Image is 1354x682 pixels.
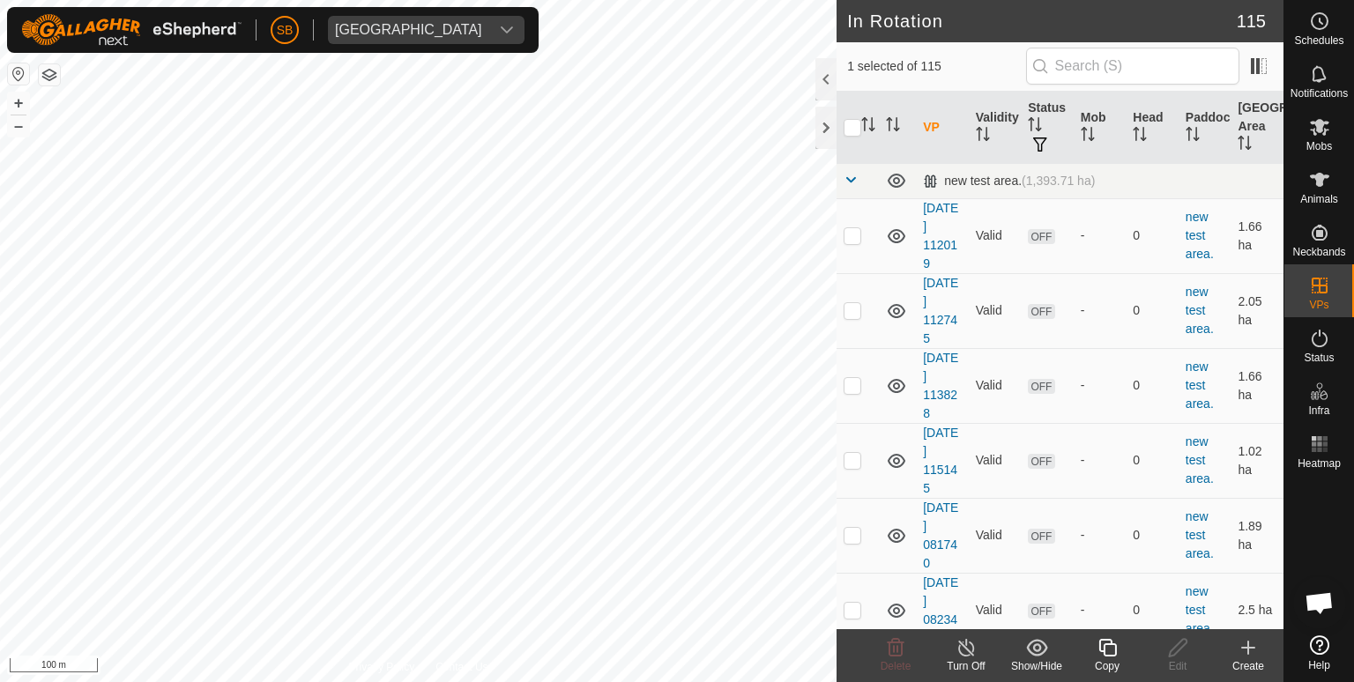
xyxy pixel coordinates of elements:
[1308,405,1329,416] span: Infra
[1126,498,1179,573] td: 0
[1028,379,1054,394] span: OFF
[861,120,875,134] p-sorticon: Activate to sort
[916,92,969,164] th: VP
[21,14,242,46] img: Gallagher Logo
[328,16,489,44] span: Tangihanga station
[1231,198,1283,273] td: 1.66 ha
[1294,35,1343,46] span: Schedules
[1028,304,1054,319] span: OFF
[1186,434,1214,486] a: new test area.
[1126,423,1179,498] td: 0
[1186,285,1214,336] a: new test area.
[1238,138,1252,152] p-sorticon: Activate to sort
[1308,660,1330,671] span: Help
[923,174,1095,189] div: new test area.
[1237,8,1266,34] span: 115
[1179,92,1231,164] th: Paddock
[1081,130,1095,144] p-sorticon: Activate to sort
[923,351,958,420] a: [DATE] 113828
[8,115,29,137] button: –
[1186,210,1214,261] a: new test area.
[969,273,1022,348] td: Valid
[8,93,29,114] button: +
[1186,360,1214,411] a: new test area.
[1186,584,1214,635] a: new test area.
[847,11,1237,32] h2: In Rotation
[8,63,29,85] button: Reset Map
[1142,658,1213,674] div: Edit
[969,198,1022,273] td: Valid
[969,348,1022,423] td: Valid
[1126,198,1179,273] td: 0
[881,660,911,672] span: Delete
[1022,174,1095,188] span: (1,393.71 ha)
[1028,604,1054,619] span: OFF
[923,500,958,570] a: [DATE] 081740
[1186,509,1214,560] a: new test area.
[1072,658,1142,674] div: Copy
[1186,130,1200,144] p-sorticon: Activate to sort
[1213,658,1283,674] div: Create
[435,659,487,675] a: Contact Us
[886,120,900,134] p-sorticon: Activate to sort
[969,573,1022,648] td: Valid
[931,658,1001,674] div: Turn Off
[1231,498,1283,573] td: 1.89 ha
[1081,451,1120,470] div: -
[1001,658,1072,674] div: Show/Hide
[923,575,958,645] a: [DATE] 082343
[489,16,524,44] div: dropdown trigger
[1126,573,1179,648] td: 0
[1133,130,1147,144] p-sorticon: Activate to sort
[1126,273,1179,348] td: 0
[1081,601,1120,619] div: -
[923,201,958,271] a: [DATE] 112019
[1293,576,1346,629] div: Open chat
[969,92,1022,164] th: Validity
[1026,48,1239,85] input: Search (S)
[1028,120,1042,134] p-sorticon: Activate to sort
[1021,92,1074,164] th: Status
[1231,348,1283,423] td: 1.66 ha
[1231,273,1283,348] td: 2.05 ha
[335,23,482,37] div: [GEOGRAPHIC_DATA]
[1291,88,1348,99] span: Notifications
[969,498,1022,573] td: Valid
[1081,226,1120,245] div: -
[349,659,415,675] a: Privacy Policy
[847,57,1025,76] span: 1 selected of 115
[1074,92,1127,164] th: Mob
[923,426,958,495] a: [DATE] 115145
[969,423,1022,498] td: Valid
[1284,628,1354,678] a: Help
[1300,194,1338,204] span: Animals
[1309,300,1328,310] span: VPs
[1081,526,1120,545] div: -
[1081,376,1120,395] div: -
[1028,529,1054,544] span: OFF
[1231,92,1283,164] th: [GEOGRAPHIC_DATA] Area
[1231,573,1283,648] td: 2.5 ha
[976,130,990,144] p-sorticon: Activate to sort
[39,64,60,85] button: Map Layers
[923,276,958,345] a: [DATE] 112745
[1126,348,1179,423] td: 0
[1126,92,1179,164] th: Head
[1028,229,1054,244] span: OFF
[1081,301,1120,320] div: -
[1231,423,1283,498] td: 1.02 ha
[1304,352,1334,363] span: Status
[277,21,294,40] span: SB
[1292,247,1345,257] span: Neckbands
[1028,454,1054,469] span: OFF
[1298,458,1341,469] span: Heatmap
[1306,141,1332,152] span: Mobs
